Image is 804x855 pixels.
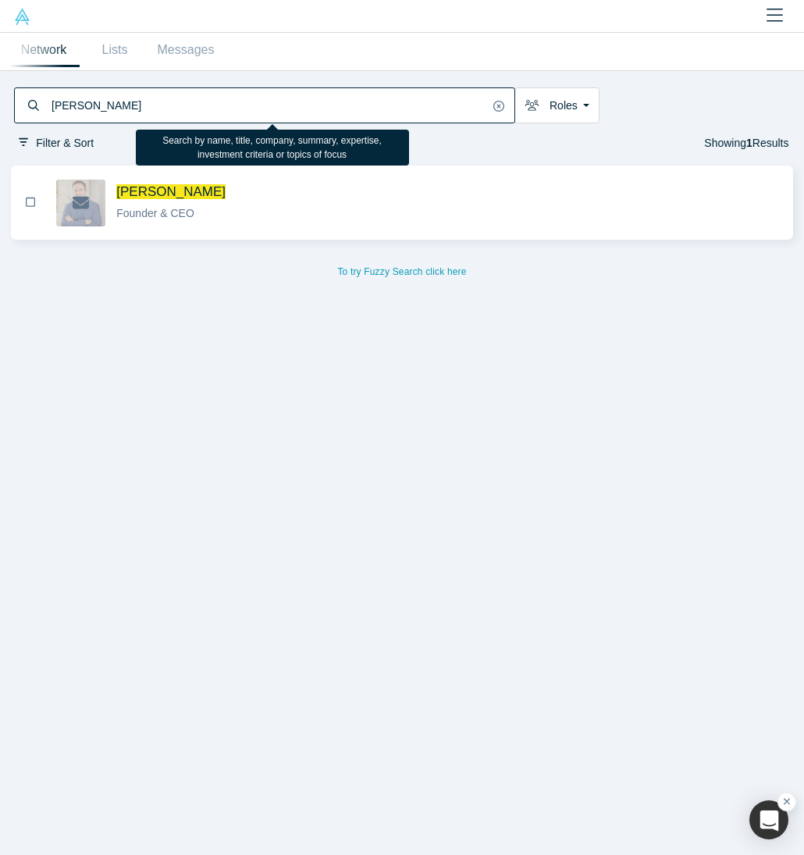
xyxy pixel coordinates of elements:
[50,90,489,121] input: Search by name, title, company, summary, expertise, investment criteria or topics of focus
[151,33,222,67] a: Messages
[9,33,80,67] a: Network
[746,137,752,149] strong: 1
[514,87,599,123] button: Roles
[16,167,788,238] button: BookmarkDustin DeVan's Profile Image[PERSON_NAME]Founder & CEO
[21,194,40,212] button: Bookmark
[704,137,788,149] span: Showing Results
[14,134,99,152] button: Filter & Sort
[116,207,194,219] span: Founder & CEO
[36,137,94,149] span: Filter & Sort
[116,184,226,199] span: [PERSON_NAME]
[326,262,477,282] button: To try Fuzzy Search click here
[80,33,151,67] a: Lists
[14,9,30,25] img: Alchemist Vault Logo
[11,166,793,239] button: BookmarkDustin DeVan's Profile Image[PERSON_NAME]Founder & CEO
